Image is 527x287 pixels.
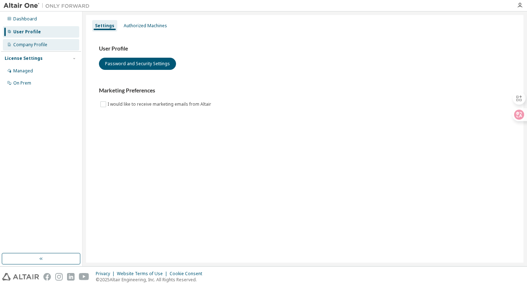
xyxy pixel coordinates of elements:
[124,23,167,29] div: Authorized Machines
[13,16,37,22] div: Dashboard
[170,271,206,277] div: Cookie Consent
[95,23,114,29] div: Settings
[4,2,93,9] img: Altair One
[13,29,41,35] div: User Profile
[79,273,89,281] img: youtube.svg
[13,68,33,74] div: Managed
[5,56,43,61] div: License Settings
[99,45,511,52] h3: User Profile
[43,273,51,281] img: facebook.svg
[117,271,170,277] div: Website Terms of Use
[96,277,206,283] p: © 2025 Altair Engineering, Inc. All Rights Reserved.
[13,80,31,86] div: On Prem
[99,87,511,94] h3: Marketing Preferences
[96,271,117,277] div: Privacy
[55,273,63,281] img: instagram.svg
[13,42,47,48] div: Company Profile
[2,273,39,281] img: altair_logo.svg
[108,100,213,109] label: I would like to receive marketing emails from Altair
[99,58,176,70] button: Password and Security Settings
[67,273,75,281] img: linkedin.svg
